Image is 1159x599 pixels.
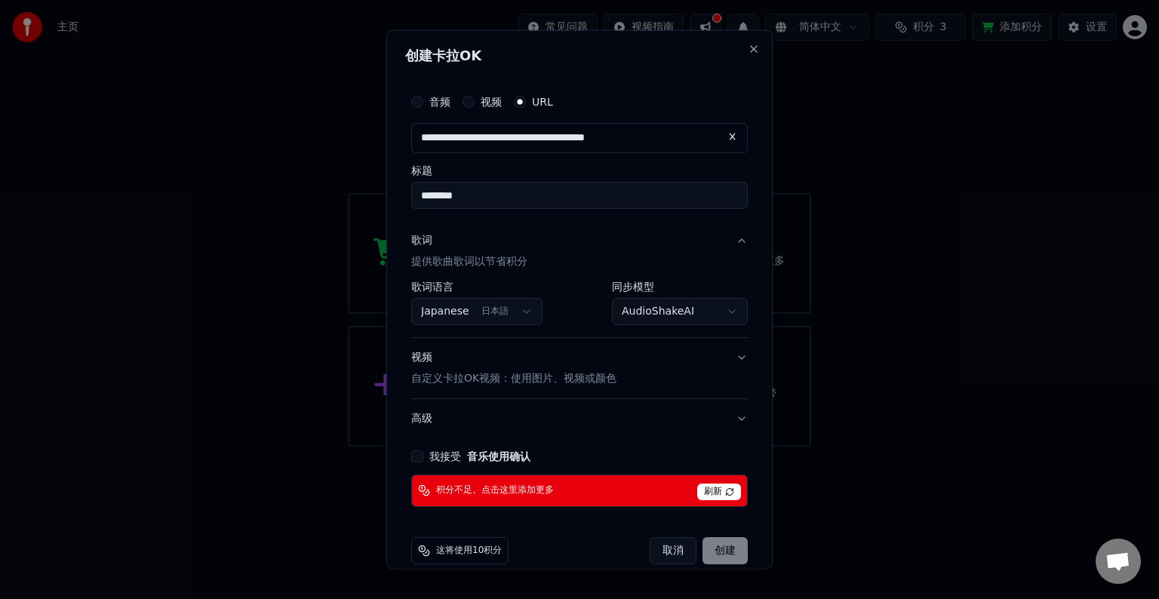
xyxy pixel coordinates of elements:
label: 歌词语言 [411,281,543,292]
button: 我接受 [467,451,530,462]
label: 同步模型 [612,281,748,292]
button: 视频自定义卡拉OK视频：使用图片、视频或颜色 [411,338,748,398]
p: 提供歌曲歌词以节省积分 [411,254,527,269]
p: 自定义卡拉OK视频：使用图片、视频或颜色 [411,371,616,386]
label: 音频 [429,97,450,107]
div: 视频 [411,350,616,386]
label: 标题 [411,165,748,176]
button: 高级 [411,399,748,438]
label: URL [532,97,553,107]
button: 取消 [650,537,696,564]
div: 歌词提供歌曲歌词以节省积分 [411,281,748,337]
label: 我接受 [429,451,530,462]
span: 积分不足。点击这里添加更多 [436,484,554,496]
label: 视频 [481,97,502,107]
h2: 创建卡拉OK [405,49,754,63]
button: 歌词提供歌曲歌词以节省积分 [411,221,748,281]
span: 这将使用10积分 [436,545,502,557]
div: 歌词 [411,233,432,248]
span: 刷新 [697,484,741,500]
